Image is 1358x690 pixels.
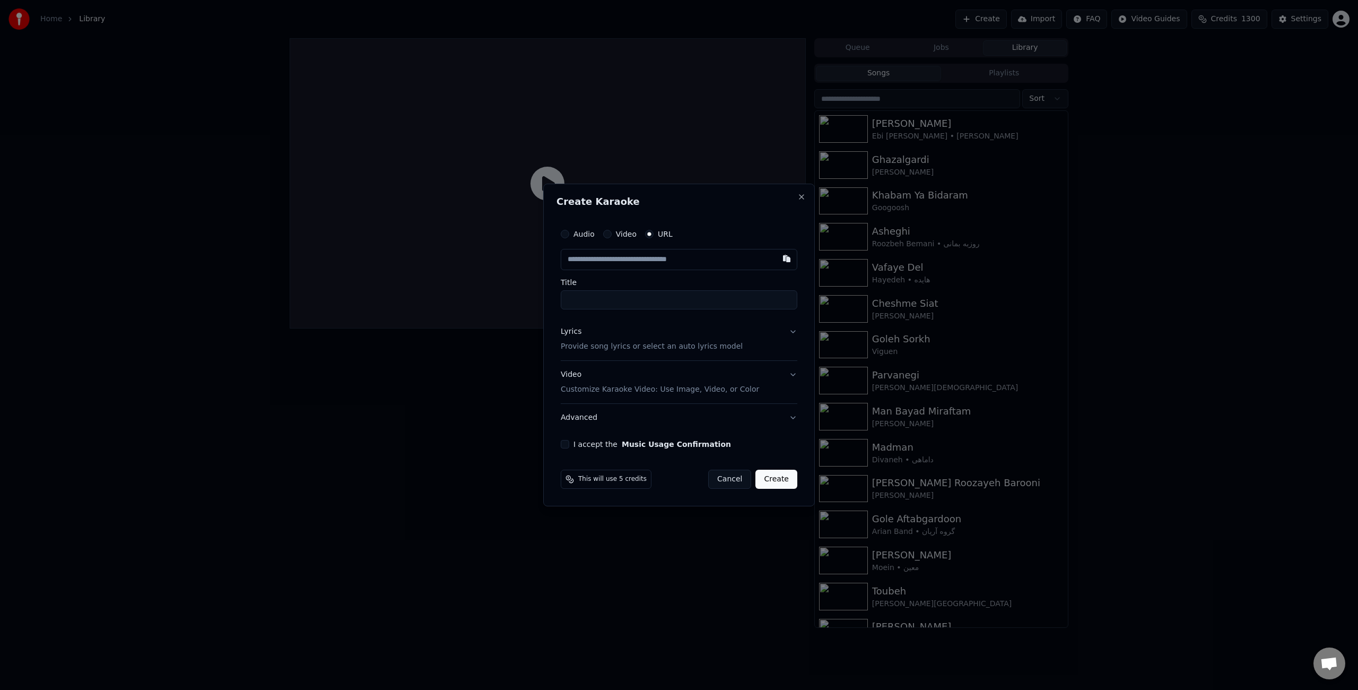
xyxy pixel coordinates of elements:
label: Audio [573,230,595,238]
h2: Create Karaoke [556,197,802,206]
label: Title [561,279,797,286]
button: Create [755,470,797,489]
button: VideoCustomize Karaoke Video: Use Image, Video, or Color [561,361,797,403]
button: I accept the [622,441,731,448]
label: URL [658,230,673,238]
p: Customize Karaoke Video: Use Image, Video, or Color [561,384,759,395]
span: This will use 5 credits [578,475,647,484]
p: Provide song lyrics or select an auto lyrics model [561,341,743,352]
label: I accept the [573,441,731,448]
button: Advanced [561,404,797,432]
button: LyricsProvide song lyrics or select an auto lyrics model [561,318,797,360]
div: Video [561,369,759,395]
div: Lyrics [561,326,581,337]
label: Video [616,230,637,238]
button: Cancel [708,470,751,489]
